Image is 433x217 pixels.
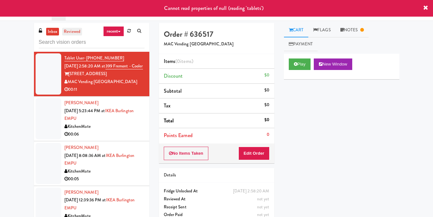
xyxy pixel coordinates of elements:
span: [DATE] 5:23:44 PM at [64,108,105,114]
h4: Order # 636517 [164,30,270,38]
li: [PERSON_NAME][DATE] 5:23:44 PM atIKEA Burlington EMPUKitchenMate00:06 [34,97,149,141]
div: 00:05 [64,175,145,183]
span: Total [164,117,174,124]
span: not yet [257,204,270,210]
span: [DATE] 2:58:20 AM at [64,63,105,69]
a: recent [103,26,124,36]
a: Tablet User· [PHONE_NUMBER] [64,55,124,61]
div: KitchenMate [64,123,145,131]
span: · [PHONE_NUMBER] [84,55,124,61]
span: [DATE] 12:39:36 PM at [64,197,106,203]
span: [DATE] 8:08:36 AM at [64,152,106,159]
a: Payment [284,37,318,51]
div: [DATE] 2:58:20 AM [233,187,270,195]
a: [PERSON_NAME] [64,144,98,151]
a: Flags [308,23,336,37]
span: Discount [164,72,183,80]
button: New Window [314,58,352,70]
span: Points Earned [164,132,193,139]
span: Items [164,58,193,65]
button: No Items Taken [164,147,209,160]
span: Tax [164,102,171,109]
a: reviewed [62,28,82,36]
div: [STREET_ADDRESS] [64,70,145,78]
div: Reviewed At [164,195,270,203]
li: Tablet User· [PHONE_NUMBER][DATE] 2:58:20 AM at399 Fremont - Cooler[STREET_ADDRESS]MAC Vending [G... [34,52,149,97]
a: 399 Fremont - Cooler [105,63,143,69]
div: 00:11 [64,86,145,94]
div: 0 [267,131,269,139]
a: [PERSON_NAME] [64,189,98,195]
a: Cart [284,23,309,37]
li: [PERSON_NAME][DATE] 8:08:36 AM atIKEA Burlington EMPUKitchenMate00:05 [34,141,149,186]
span: Subtotal [164,87,182,95]
a: Notes [336,23,369,37]
h5: MAC Vending [GEOGRAPHIC_DATA] [164,42,270,47]
span: Cannot read properties of null (reading 'tablets') [164,4,263,12]
a: inbox [46,28,59,36]
button: Play [289,58,311,70]
div: Details [164,171,270,179]
div: Receipt Sent [164,203,270,211]
div: $0 [264,116,269,124]
span: not yet [257,196,270,202]
span: (0 ) [175,58,193,65]
div: 00:06 [64,130,145,138]
div: $0 [264,71,269,79]
div: KitchenMate [64,167,145,175]
a: [PERSON_NAME] [64,100,98,106]
div: $0 [264,86,269,94]
div: Fridge Unlocked At [164,187,270,195]
ng-pluralize: items [180,58,192,65]
div: $0 [264,101,269,109]
button: Edit Order [238,147,270,160]
div: MAC Vending [GEOGRAPHIC_DATA] [64,78,145,86]
input: Search vision orders [39,36,145,48]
